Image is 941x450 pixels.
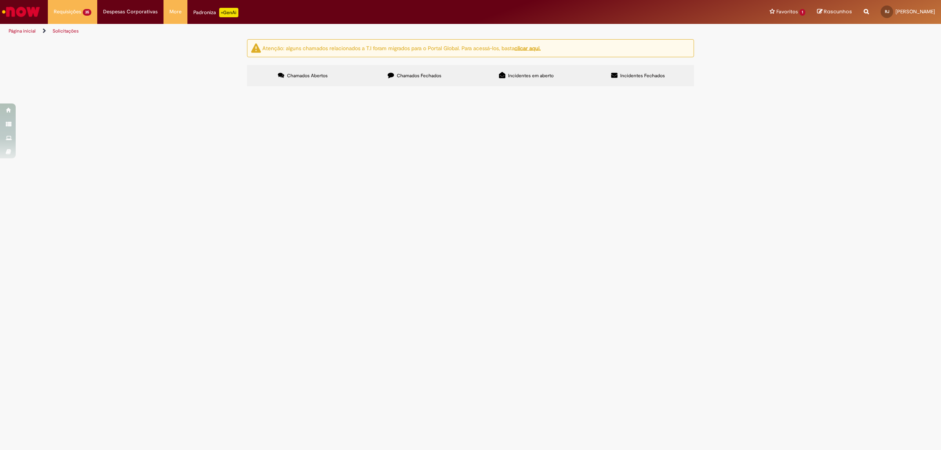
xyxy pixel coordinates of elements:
[193,8,238,17] div: Padroniza
[896,8,935,15] span: [PERSON_NAME]
[53,28,79,34] a: Solicitações
[262,44,541,51] ng-bind-html: Atenção: alguns chamados relacionados a T.I foram migrados para o Portal Global. Para acessá-los,...
[817,8,852,16] a: Rascunhos
[397,73,441,79] span: Chamados Fechados
[776,8,798,16] span: Favoritos
[83,9,91,16] span: 35
[1,4,41,20] img: ServiceNow
[103,8,158,16] span: Despesas Corporativas
[620,73,665,79] span: Incidentes Fechados
[169,8,182,16] span: More
[287,73,328,79] span: Chamados Abertos
[799,9,805,16] span: 1
[54,8,81,16] span: Requisições
[9,28,36,34] a: Página inicial
[219,8,238,17] p: +GenAi
[885,9,889,14] span: RJ
[514,44,541,51] a: clicar aqui.
[824,8,852,15] span: Rascunhos
[508,73,554,79] span: Incidentes em aberto
[6,24,621,38] ul: Trilhas de página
